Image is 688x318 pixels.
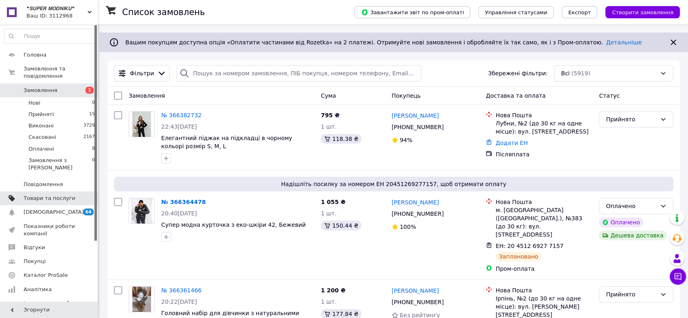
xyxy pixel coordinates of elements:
[24,208,84,216] span: [DEMOGRAPHIC_DATA]
[129,92,165,99] span: Замовлення
[390,121,445,133] div: [PHONE_NUMBER]
[24,244,45,251] span: Відгуки
[28,157,92,171] span: Замовлення з [PERSON_NAME]
[24,258,46,265] span: Покупці
[495,286,592,294] div: Нова Пошта
[83,122,95,129] span: 3729
[321,199,346,205] span: 1 055 ₴
[478,6,554,18] button: Управління статусами
[392,92,421,99] span: Покупець
[176,65,421,81] input: Пошук за номером замовлення, ПІБ покупця, номером телефону, Email, номером накладної
[562,6,598,18] button: Експорт
[28,145,54,153] span: Оплачені
[24,181,63,188] span: Повідомлення
[89,111,95,118] span: 15
[92,157,95,171] span: 0
[392,287,439,295] a: [PERSON_NAME]
[24,65,98,80] span: Замовлення та повідомлення
[605,6,680,18] button: Створити замовлення
[495,252,541,261] div: Заплановано
[495,150,592,158] div: Післяплата
[28,134,56,141] span: Скасовані
[321,287,346,294] span: 1 200 ₴
[495,206,592,239] div: м. [GEOGRAPHIC_DATA] ([GEOGRAPHIC_DATA].), №383 (до 30 кг): вул. [STREET_ADDRESS]
[495,198,592,206] div: Нова Пошта
[92,145,95,153] span: 8
[390,208,445,219] div: [PHONE_NUMBER]
[26,12,98,20] div: Ваш ID: 3112968
[606,202,657,211] div: Оплачено
[4,29,95,44] input: Пошук
[161,123,197,130] span: 22:43[DATE]
[361,9,464,16] span: Завантажити звіт по пром-оплаті
[85,87,94,94] span: 1
[92,99,95,107] span: 0
[392,112,439,120] a: [PERSON_NAME]
[321,112,340,118] span: 795 ₴
[488,69,548,77] span: Збережені фільтри:
[321,298,337,305] span: 1 шт.
[161,112,202,118] a: № 366382732
[495,243,563,249] span: ЕН: 20 4512 6927 7157
[321,210,337,217] span: 1 шт.
[606,290,657,299] div: Прийнято
[390,296,445,308] div: [PHONE_NUMBER]
[129,286,155,312] a: Фото товару
[24,51,46,59] span: Головна
[24,195,75,202] span: Товари та послуги
[161,210,197,217] span: 20:40[DATE]
[24,300,75,314] span: Інструменти веб-майстра та SEO
[495,265,592,273] div: Пром-оплата
[26,5,88,12] span: ❝𝙎𝙐𝙋𝙀𝙍 𝙈𝙊𝘿𝙉𝙄𝙆𝙐❝
[161,199,206,205] a: № 366364478
[130,69,154,77] span: Фільтри
[606,39,642,46] a: Детальніше
[161,298,197,305] span: 20:22[DATE]
[24,223,75,237] span: Показники роботи компанії
[28,111,54,118] span: Прийняті
[571,70,590,77] span: (5919)
[495,111,592,119] div: Нова Пошта
[355,6,470,18] button: Завантажити звіт по пром-оплаті
[129,111,155,137] a: Фото товару
[28,122,54,129] span: Виконані
[599,217,643,227] div: Оплачено
[117,180,670,188] span: Надішліть посилку за номером ЕН 20451269277157, щоб отримати оплату
[485,9,547,15] span: Управління статусами
[24,286,52,293] span: Аналітика
[597,9,680,15] a: Створити замовлення
[612,9,673,15] span: Створити замовлення
[400,137,412,143] span: 94%
[670,268,686,285] button: Чат з покупцем
[495,140,528,146] a: Додати ЕН
[321,123,337,130] span: 1 шт.
[125,39,642,46] span: Вашим покупцям доступна опція «Оплатити частинами від Rozetka» на 2 платежі. Отримуйте нові замов...
[321,134,362,144] div: 118.38 ₴
[83,134,95,141] span: 2167
[83,208,94,215] span: 64
[321,221,362,230] div: 150.44 ₴
[495,119,592,136] div: Лубни, №2 (до 30 кг на одне місце): вул. [STREET_ADDRESS]
[122,7,205,17] h1: Список замовлень
[392,198,439,206] a: [PERSON_NAME]
[161,222,306,228] a: Супер модна курточка з еко-шкіри 42, Бежевий
[132,287,151,312] img: Фото товару
[400,224,416,230] span: 100%
[24,272,68,279] span: Каталог ProSale
[561,69,570,77] span: Всі
[132,112,151,137] img: Фото товару
[568,9,591,15] span: Експорт
[131,198,152,224] img: Фото товару
[24,87,57,94] span: Замовлення
[606,115,657,124] div: Прийнято
[28,99,40,107] span: Нові
[321,92,336,99] span: Cума
[161,287,202,294] a: № 366361466
[599,92,620,99] span: Статус
[129,198,155,224] a: Фото товару
[486,92,546,99] span: Доставка та оплата
[599,230,666,240] div: Дешева доставка
[161,135,292,149] a: Елегантний піджак на підкладці в чорному кольорі розмір S, M, L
